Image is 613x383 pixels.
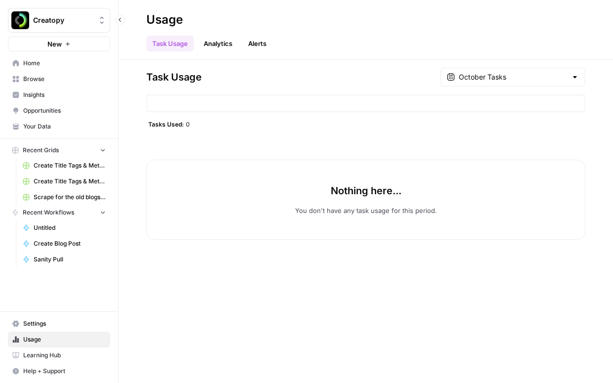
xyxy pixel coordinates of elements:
a: Sanity Pull [18,252,110,267]
p: You don't have any task usage for this period. [295,206,437,215]
span: Creatopy [33,15,93,25]
button: Recent Grids [8,143,110,158]
a: Opportunities [8,103,110,119]
span: Recent Grids [23,146,59,155]
span: 0 [186,120,190,128]
span: Task Usage [146,70,202,84]
span: Recent Workflows [23,208,74,217]
span: Your Data [23,122,106,131]
img: Creatopy Logo [11,11,29,29]
a: Browse [8,71,110,87]
span: Usage [23,335,106,344]
a: Scrape for the old blogs "You may also like" posts Grid (1) [18,189,110,205]
a: Learning Hub [8,347,110,363]
button: Workspace: Creatopy [8,8,110,33]
span: Settings [23,319,106,328]
span: Opportunities [23,106,106,115]
span: Browse [23,75,106,84]
span: Tasks Used: [148,120,184,128]
button: Help + Support [8,363,110,379]
span: Insights [23,90,106,99]
button: New [8,37,110,51]
a: Home [8,55,110,71]
span: New [47,39,62,49]
span: Create Title Tags & Meta Descriptions for Page [34,161,106,170]
a: Create Blog Post [18,236,110,252]
a: Your Data [8,119,110,134]
button: Recent Workflows [8,205,110,220]
a: Task Usage [146,36,194,51]
a: Usage [8,332,110,347]
div: Usage [146,12,183,28]
a: Insights [8,87,110,103]
span: Scrape for the old blogs "You may also like" posts Grid (1) [34,193,106,202]
a: Create Title Tags & Meta Descriptions for Page [18,173,110,189]
a: Untitled [18,220,110,236]
a: Settings [8,316,110,332]
span: Sanity Pull [34,255,106,264]
span: Learning Hub [23,351,106,360]
span: Create Title Tags & Meta Descriptions for Page [34,177,106,186]
span: Help + Support [23,367,106,376]
a: Analytics [198,36,238,51]
span: Home [23,59,106,68]
p: Nothing here... [331,184,401,198]
span: Create Blog Post [34,239,106,248]
span: Untitled [34,223,106,232]
input: October Tasks [459,72,567,82]
a: Alerts [242,36,272,51]
a: Create Title Tags & Meta Descriptions for Page [18,158,110,173]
